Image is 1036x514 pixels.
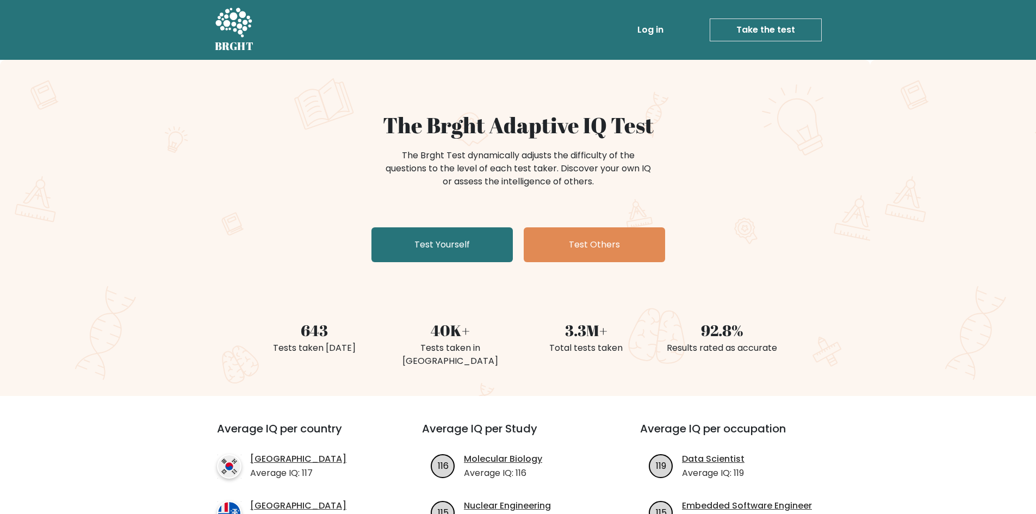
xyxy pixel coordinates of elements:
[250,499,346,512] a: [GEOGRAPHIC_DATA]
[464,467,542,480] p: Average IQ: 116
[215,40,254,53] h5: BRGHT
[661,319,784,342] div: 92.8%
[253,319,376,342] div: 643
[682,453,745,466] a: Data Scientist
[464,453,542,466] a: Molecular Biology
[524,227,665,262] a: Test Others
[438,459,449,472] text: 116
[710,18,822,41] a: Take the test
[253,342,376,355] div: Tests taken [DATE]
[389,342,512,368] div: Tests taken in [GEOGRAPHIC_DATA]
[661,342,784,355] div: Results rated as accurate
[215,4,254,55] a: BRGHT
[253,112,784,138] h1: The Brght Adaptive IQ Test
[525,319,648,342] div: 3.3M+
[217,454,241,479] img: country
[371,227,513,262] a: Test Yourself
[250,453,346,466] a: [GEOGRAPHIC_DATA]
[422,422,614,448] h3: Average IQ per Study
[464,499,551,512] a: Nuclear Engineering
[640,422,832,448] h3: Average IQ per occupation
[682,467,745,480] p: Average IQ: 119
[217,422,383,448] h3: Average IQ per country
[250,467,346,480] p: Average IQ: 117
[633,19,668,41] a: Log in
[656,459,666,472] text: 119
[382,149,654,188] div: The Brght Test dynamically adjusts the difficulty of the questions to the level of each test take...
[682,499,812,512] a: Embedded Software Engineer
[525,342,648,355] div: Total tests taken
[389,319,512,342] div: 40K+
